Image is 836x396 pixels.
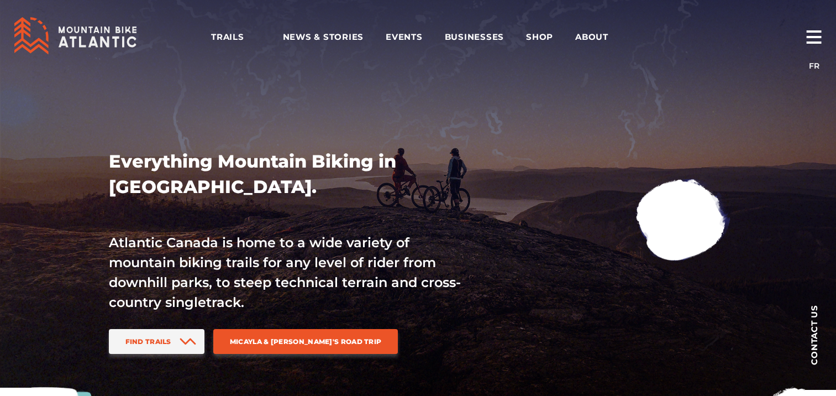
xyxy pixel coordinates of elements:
[445,32,504,43] span: Businesses
[211,32,261,43] span: Trails
[810,305,818,365] span: Contact us
[283,32,364,43] span: News & Stories
[109,329,204,354] a: Find Trails
[230,337,382,346] span: Micayla & [PERSON_NAME]'s Road Trip
[386,32,423,43] span: Events
[792,288,836,382] a: Contact us
[109,233,462,312] p: Atlantic Canada is home to a wide variety of mountain biking trails for any level of rider from d...
[213,329,398,354] a: Micayla & [PERSON_NAME]'s Road Trip
[575,32,625,43] span: About
[125,337,171,346] span: Find Trails
[526,32,553,43] span: Shop
[109,149,462,200] h1: Everything Mountain Biking in [GEOGRAPHIC_DATA].
[809,61,819,71] a: FR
